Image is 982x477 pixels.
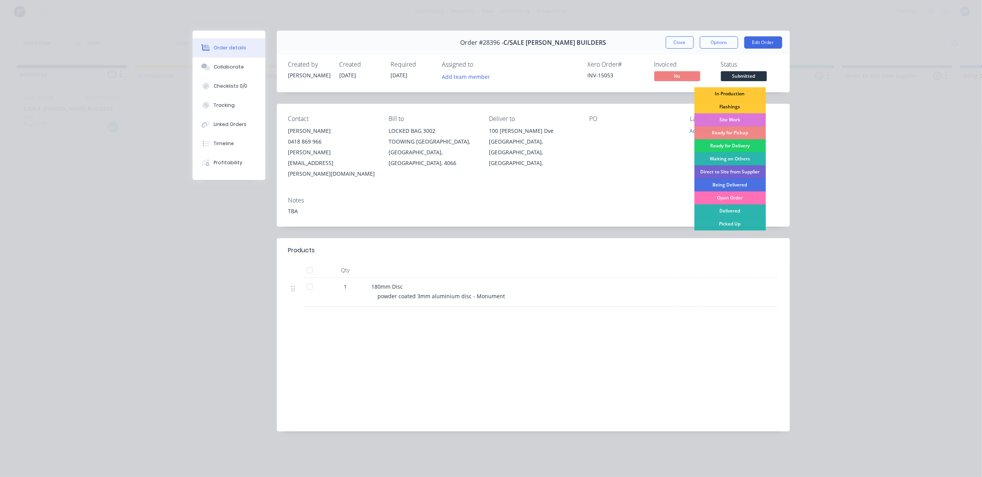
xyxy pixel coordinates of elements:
button: Submitted [721,71,767,83]
div: Checklists 0/0 [214,83,247,90]
div: PO [590,115,678,123]
button: Profitability [193,153,265,172]
div: [PERSON_NAME]0418 869 966[PERSON_NAME][EMAIL_ADDRESS][PERSON_NAME][DOMAIN_NAME] [288,126,376,179]
span: No [654,71,700,81]
span: 1 [344,283,347,291]
div: Waiting on Others [694,152,766,165]
div: INV-15053 [588,71,645,79]
button: Add team member [438,71,494,82]
div: 0418 869 966 [288,136,376,147]
div: Status [721,61,778,68]
div: LOCKED BAG 3002 [389,126,477,136]
div: Xero Order # [588,61,645,68]
div: Deliver to [489,115,577,123]
div: Profitability [214,159,242,166]
button: Close [666,36,694,49]
div: Created by [288,61,330,68]
div: Delivered [694,204,766,217]
div: Created [340,61,382,68]
div: Tracking [214,102,235,109]
div: Order details [214,44,246,51]
div: Invoiced [654,61,712,68]
button: Linked Orders [193,115,265,134]
button: Collaborate [193,57,265,77]
div: LOCKED BAG 3002TOOWING [GEOGRAPHIC_DATA], [GEOGRAPHIC_DATA], [GEOGRAPHIC_DATA], 4066 [389,126,477,168]
button: Edit Order [744,36,782,49]
div: Open Order [694,191,766,204]
div: Site Work [694,113,766,126]
button: Add labels [686,126,721,136]
button: Timeline [193,134,265,153]
span: powder coated 3mm aluminium disc - Monument [378,292,505,300]
div: 100 [PERSON_NAME] Dve[GEOGRAPHIC_DATA], [GEOGRAPHIC_DATA], [GEOGRAPHIC_DATA], [489,126,577,168]
div: Products [288,246,315,255]
span: 180mm Disc [372,283,403,290]
div: Picked Up [694,217,766,230]
div: [GEOGRAPHIC_DATA], [GEOGRAPHIC_DATA], [GEOGRAPHIC_DATA], [489,136,577,168]
div: Ready for Delivery [694,139,766,152]
span: Order #28396 - [460,39,503,46]
div: Collaborate [214,64,244,70]
div: Labels [690,115,778,123]
div: Notes [288,197,778,204]
div: TOOWING [GEOGRAPHIC_DATA], [GEOGRAPHIC_DATA], [GEOGRAPHIC_DATA], 4066 [389,136,477,168]
div: Assigned to [442,61,519,68]
button: Order details [193,38,265,57]
div: Direct to Site from Supplier [694,165,766,178]
div: Flashings [694,100,766,113]
div: Linked Orders [214,121,247,128]
div: 100 [PERSON_NAME] Dve [489,126,577,136]
div: Timeline [214,140,234,147]
span: [DATE] [340,72,356,79]
div: [PERSON_NAME][EMAIL_ADDRESS][PERSON_NAME][DOMAIN_NAME] [288,147,376,179]
div: [PERSON_NAME] [288,71,330,79]
button: Checklists 0/0 [193,77,265,96]
div: TBA [288,207,778,215]
button: Tracking [193,96,265,115]
span: C/SALE [PERSON_NAME] BUILDERS [503,39,606,46]
div: Being Delivered [694,178,766,191]
div: Qty [323,263,369,278]
div: [PERSON_NAME] [288,126,376,136]
div: Contact [288,115,376,123]
span: [DATE] [391,72,408,79]
span: Submitted [721,71,767,81]
button: Add team member [442,71,494,82]
div: Bill to [389,115,477,123]
div: Required [391,61,433,68]
div: In Production [694,87,766,100]
div: Ready for Pickup [694,126,766,139]
button: Options [700,36,738,49]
